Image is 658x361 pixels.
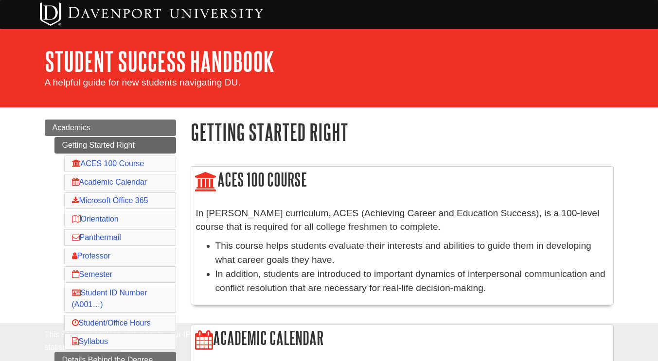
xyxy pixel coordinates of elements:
[72,233,121,241] a: Panthermail
[72,159,144,168] a: ACES 100 Course
[72,178,147,186] a: Academic Calendar
[72,196,148,205] a: Microsoft Office 365
[191,167,613,194] h2: ACES 100 Course
[215,239,608,267] li: This course helps students evaluate their interests and abilities to guide them in developing wha...
[72,215,119,223] a: Orientation
[191,325,613,353] h2: Academic Calendar
[72,252,110,260] a: Professor
[54,137,176,154] a: Getting Started Right
[196,206,608,235] p: In [PERSON_NAME] curriculum, ACES (Achieving Career and Education Success), is a 100-level course...
[53,123,90,132] span: Academics
[40,2,263,26] img: Davenport University
[191,120,614,144] h1: Getting Started Right
[45,46,274,76] a: Student Success Handbook
[72,337,108,345] a: Syllabus
[45,77,241,87] span: A helpful guide for new students navigating DU.
[72,270,112,278] a: Semester
[72,319,151,327] a: Student/Office Hours
[45,120,176,136] a: Academics
[72,289,147,309] a: Student ID Number (A001…)
[215,267,608,295] li: In addition, students are introduced to important dynamics of interpersonal communication and con...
